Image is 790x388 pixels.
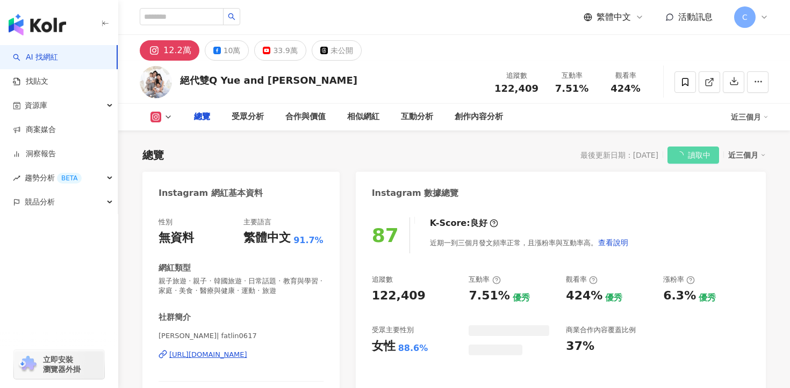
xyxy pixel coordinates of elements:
[14,350,104,379] a: chrome extension立即安裝 瀏覽器外掛
[598,232,629,253] button: 查看說明
[551,70,592,81] div: 互動率
[159,331,324,341] span: [PERSON_NAME]| fatlin0617
[401,111,433,123] div: 互動分析
[667,147,719,164] button: 讀取中
[598,238,628,247] span: 查看說明
[566,338,594,355] div: 37%
[140,66,172,98] img: KOL Avatar
[13,76,48,87] a: 找貼文
[13,174,20,182] span: rise
[159,350,324,360] a: [URL][DOMAIN_NAME]
[728,148,766,162] div: 近三個月
[159,217,173,227] div: 性別
[663,275,695,284] div: 漲粉率
[513,292,530,304] div: 優秀
[57,173,82,184] div: BETA
[742,11,748,23] span: C
[372,275,393,284] div: 追蹤數
[597,11,631,23] span: 繁體中文
[159,312,191,323] div: 社群簡介
[372,224,399,246] div: 87
[372,338,396,355] div: 女性
[347,111,379,123] div: 相似網紅
[688,147,710,164] span: 讀取中
[169,350,247,360] div: [URL][DOMAIN_NAME]
[430,232,629,253] div: 近期一到三個月發文頻率正常，且漲粉率與互動率高。
[25,93,47,118] span: 資源庫
[13,149,56,159] a: 洞察報告
[605,292,622,304] div: 優秀
[25,190,55,214] span: 競品分析
[194,111,210,123] div: 總覽
[273,43,297,58] div: 33.9萬
[285,111,326,123] div: 合作與價值
[159,187,263,199] div: Instagram 網紅基本資料
[224,43,241,58] div: 10萬
[555,83,588,94] span: 7.51%
[25,166,82,190] span: 趨勢分析
[9,14,66,35] img: logo
[243,217,271,227] div: 主要語言
[699,292,716,304] div: 優秀
[430,217,498,229] div: K-Score :
[372,288,426,304] div: 122,409
[13,125,56,135] a: 商案媒合
[159,262,191,274] div: 網紅類型
[678,12,713,22] span: 活動訊息
[254,40,306,61] button: 33.9萬
[494,83,538,94] span: 122,409
[676,151,684,159] span: loading
[180,74,357,87] div: 絕代雙Q Yue and [PERSON_NAME]
[159,230,194,246] div: 無資料
[293,235,324,246] span: 91.7%
[142,148,164,163] div: 總覽
[611,83,641,94] span: 424%
[605,70,646,81] div: 觀看率
[494,70,538,81] div: 追蹤數
[580,151,658,159] div: 最後更新日期：[DATE]
[205,40,249,61] button: 10萬
[398,342,428,354] div: 88.6%
[566,325,636,335] div: 商業合作內容覆蓋比例
[232,111,264,123] div: 受眾分析
[731,108,769,126] div: 近三個月
[566,288,602,304] div: 424%
[469,275,500,284] div: 互動率
[159,276,324,296] span: 親子旅遊 · 親子 · 韓國旅遊 · 日常話題 · 教育與學習 · 家庭 · 美食 · 醫療與健康 · 運動 · 旅遊
[13,52,58,63] a: searchAI 找網紅
[372,187,459,199] div: Instagram 數據總覽
[663,288,696,304] div: 6.3%
[470,217,487,229] div: 良好
[331,43,353,58] div: 未公開
[243,230,291,246] div: 繁體中文
[140,40,199,61] button: 12.2萬
[312,40,362,61] button: 未公開
[163,43,191,58] div: 12.2萬
[17,356,38,373] img: chrome extension
[43,355,81,374] span: 立即安裝 瀏覽器外掛
[372,325,414,335] div: 受眾主要性別
[566,275,598,284] div: 觀看率
[455,111,503,123] div: 創作內容分析
[228,13,235,20] span: search
[469,288,509,304] div: 7.51%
